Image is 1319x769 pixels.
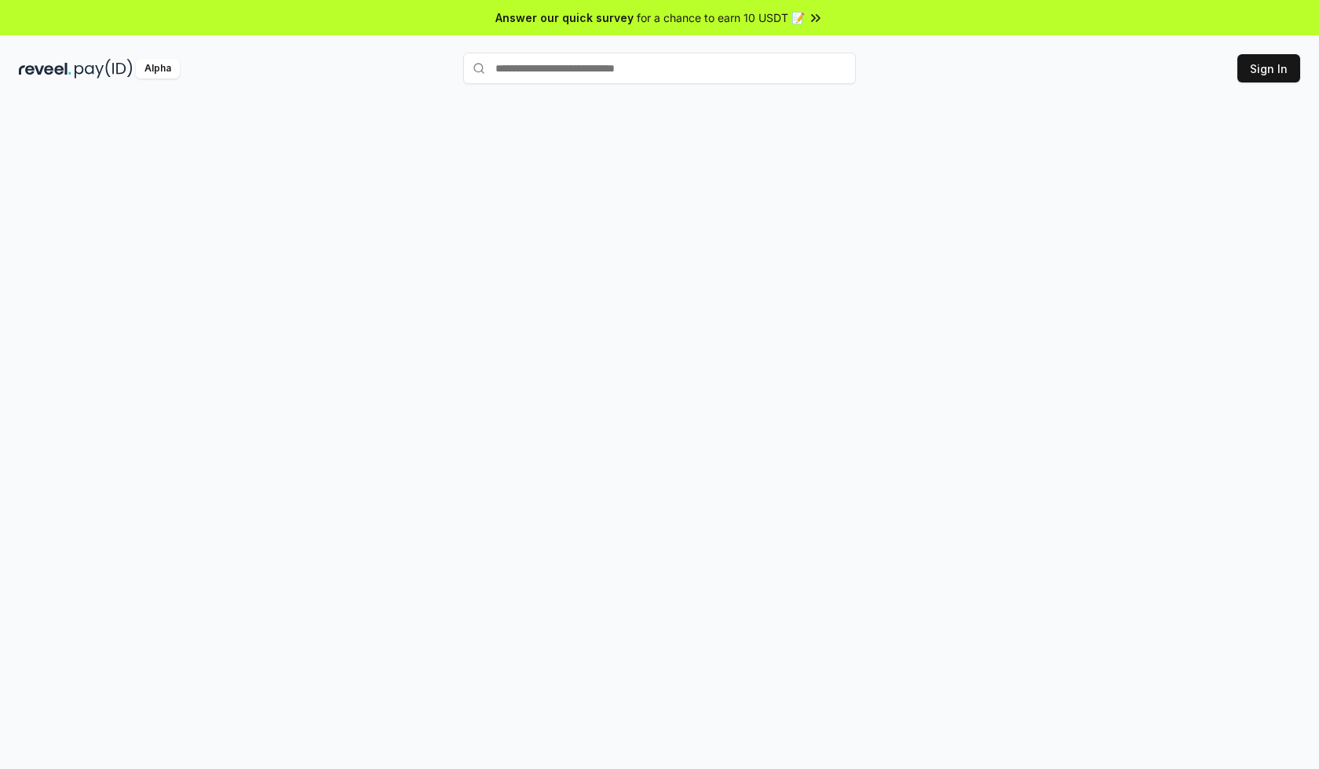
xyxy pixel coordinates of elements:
[495,9,634,26] span: Answer our quick survey
[136,59,180,79] div: Alpha
[637,9,805,26] span: for a chance to earn 10 USDT 📝
[19,59,71,79] img: reveel_dark
[75,59,133,79] img: pay_id
[1237,54,1300,82] button: Sign In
